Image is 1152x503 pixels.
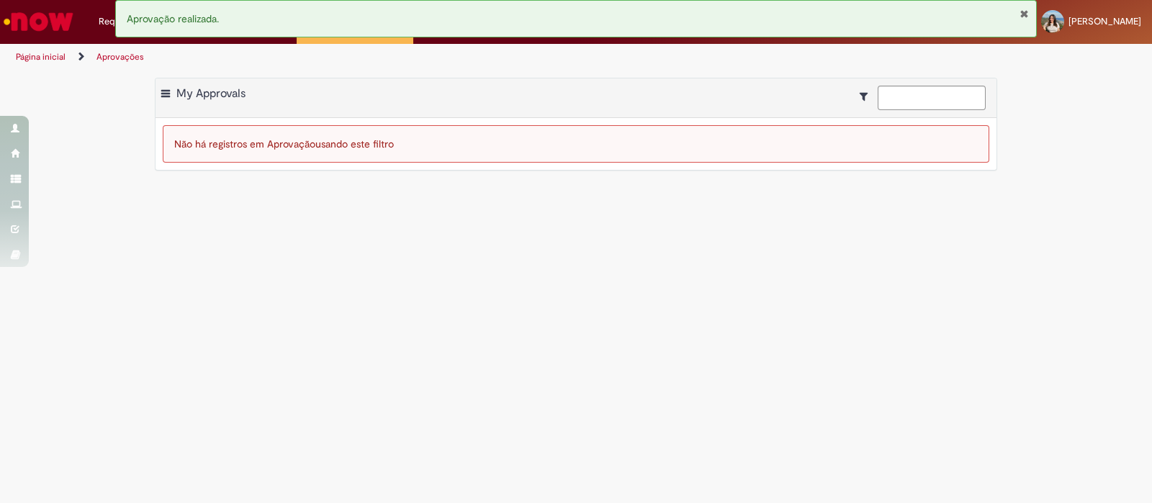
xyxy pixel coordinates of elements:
i: Mostrar filtros para: Suas Solicitações [860,91,875,101]
a: Aprovações [96,51,144,63]
ul: Trilhas de página [11,44,757,71]
div: Não há registros em Aprovação [163,125,989,163]
span: My Approvals [176,86,246,101]
a: Página inicial [16,51,66,63]
span: Aprovação realizada. [127,12,219,25]
span: usando este filtro [315,137,394,150]
span: [PERSON_NAME] [1068,15,1141,27]
span: Requisições [99,14,149,29]
button: Fechar Notificação [1020,8,1029,19]
img: ServiceNow [1,7,76,36]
